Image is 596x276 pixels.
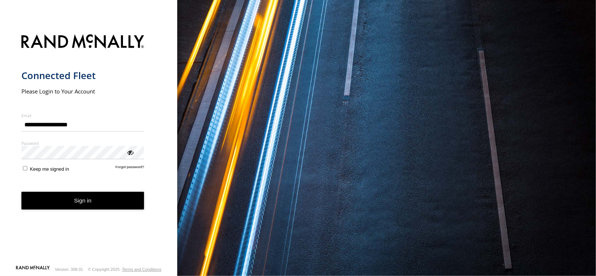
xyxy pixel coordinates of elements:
form: main [21,30,156,265]
label: Email [21,113,144,118]
span: Keep me signed in [30,166,69,172]
div: © Copyright 2025 - [88,267,161,272]
a: Forgot password? [116,165,144,172]
button: Sign in [21,192,144,210]
div: Version: 308.01 [55,267,83,272]
a: Visit our Website [16,266,50,273]
h1: Connected Fleet [21,69,144,82]
label: Password [21,140,144,146]
a: Terms and Conditions [122,267,161,272]
input: Keep me signed in [23,166,28,171]
h2: Please Login to Your Account [21,88,144,95]
div: ViewPassword [126,149,134,156]
img: Rand McNally [21,33,144,52]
